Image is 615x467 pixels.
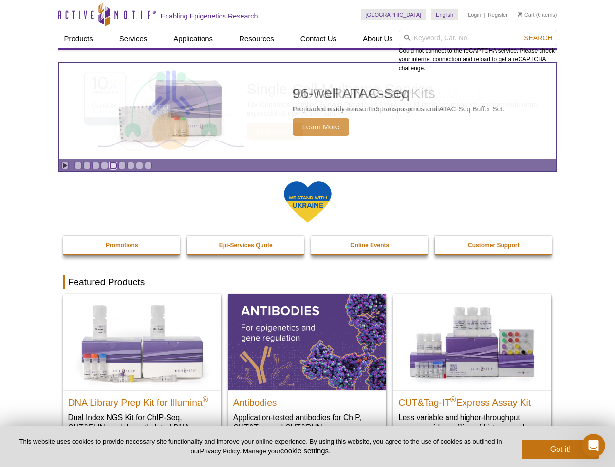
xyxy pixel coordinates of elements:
[101,162,108,169] a: Go to slide 4
[63,294,221,390] img: DNA Library Prep Kit for Illumina
[521,34,555,42] button: Search
[110,74,232,147] img: Active Motif Kit photo
[63,236,181,254] a: Promotions
[233,393,381,408] h2: Antibodies
[393,294,551,390] img: CUT&Tag-IT® Express Assay Kit
[398,413,546,432] p: Less variable and higher-throughput genome-wide profiling of histone marks​.
[524,34,552,42] span: Search
[522,440,599,459] button: Got it!
[161,12,258,20] h2: Enabling Epigenetics Research
[398,393,546,408] h2: CUT&Tag-IT Express Assay Kit
[200,448,239,455] a: Privacy Policy
[399,30,557,46] input: Keyword, Cat. No.
[468,11,481,18] a: Login
[518,9,557,20] li: (0 items)
[145,162,152,169] a: Go to slide 9
[228,294,386,390] img: All Antibodies
[83,162,91,169] a: Go to slide 2
[136,162,143,169] a: Go to slide 8
[361,9,427,20] a: [GEOGRAPHIC_DATA]
[280,447,329,455] button: cookie settings
[357,30,399,48] a: About Us
[293,86,505,101] h2: 96-well ATAC-Seq
[203,395,208,403] sup: ®
[63,275,552,289] h2: Featured Products
[399,30,557,72] div: Could not connect to the reCAPTCHA service. Please check your internet connection and reload to g...
[110,162,117,169] a: Go to slide 5
[59,63,556,159] a: Active Motif Kit photo 96-well ATAC-Seq Pre-loaded ready-to-use Tn5 transposomes and ATAC-Seq Buf...
[68,413,216,442] p: Dual Index NGS Kit for ChIP-Seq, CUT&RUN, and ds methylated DNA assays.
[127,162,134,169] a: Go to slide 7
[582,434,605,457] iframe: Intercom live chat
[233,413,381,432] p: Application-tested antibodies for ChIP, CUT&Tag, and CUT&RUN.
[518,11,535,18] a: Cart
[295,30,342,48] a: Contact Us
[92,162,99,169] a: Go to slide 3
[219,242,273,249] strong: Epi-Services Quote
[59,63,556,159] article: 96-well ATAC-Seq
[168,30,219,48] a: Applications
[75,162,82,169] a: Go to slide 1
[118,162,126,169] a: Go to slide 6
[228,294,386,442] a: All Antibodies Antibodies Application-tested antibodies for ChIP, CUT&Tag, and CUT&RUN.
[468,242,519,249] strong: Customer Support
[311,236,429,254] a: Online Events
[113,30,153,48] a: Services
[16,437,505,456] p: This website uses cookies to provide necessary site functionality and improve your online experie...
[293,118,350,136] span: Learn More
[431,9,458,20] a: English
[450,395,456,403] sup: ®
[518,12,522,17] img: Your Cart
[488,11,508,18] a: Register
[58,30,99,48] a: Products
[393,294,551,442] a: CUT&Tag-IT® Express Assay Kit CUT&Tag-IT®Express Assay Kit Less variable and higher-throughput ge...
[283,180,332,224] img: We Stand With Ukraine
[350,242,389,249] strong: Online Events
[63,294,221,451] a: DNA Library Prep Kit for Illumina DNA Library Prep Kit for Illumina® Dual Index NGS Kit for ChIP-...
[233,30,280,48] a: Resources
[484,9,485,20] li: |
[435,236,553,254] a: Customer Support
[68,393,216,408] h2: DNA Library Prep Kit for Illumina
[61,162,69,169] a: Toggle autoplay
[293,105,505,113] p: Pre-loaded ready-to-use Tn5 transposomes and ATAC-Seq Buffer Set.
[187,236,305,254] a: Epi-Services Quote
[106,242,138,249] strong: Promotions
